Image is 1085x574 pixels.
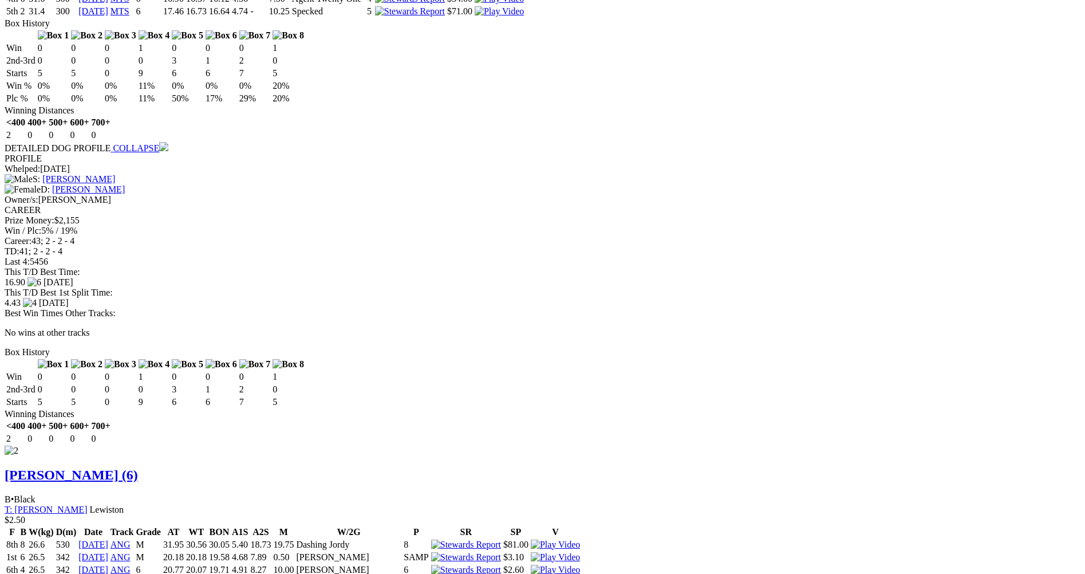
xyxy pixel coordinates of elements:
[403,526,429,538] th: P
[37,371,70,383] td: 0
[431,526,502,538] th: SR
[171,371,204,383] td: 0
[91,420,111,432] th: 700+
[291,6,365,17] td: Specked
[250,539,271,551] td: 18.73
[5,226,41,235] span: Win / Plc:
[37,42,70,54] td: 0
[28,539,54,551] td: 26.6
[37,68,70,79] td: 5
[139,359,170,369] img: Box 4
[5,226,1080,236] div: 5% / 19%
[231,526,248,538] th: A1S
[11,494,14,504] span: •
[70,42,103,54] td: 0
[6,93,36,104] td: Plc %
[104,93,137,104] td: 0%
[171,93,204,104] td: 50%
[78,6,108,16] a: [DATE]
[159,142,168,151] img: chevron-down.svg
[6,42,36,54] td: Win
[6,396,36,408] td: Starts
[69,117,89,128] th: 600+
[104,384,137,395] td: 0
[70,384,103,395] td: 0
[69,129,89,141] td: 0
[6,539,18,551] td: 8th
[56,6,77,17] td: 300
[5,328,1080,338] p: No wins at other tracks
[186,6,207,17] td: 16.73
[138,371,171,383] td: 1
[111,552,131,562] a: ANG
[272,42,305,54] td: 1
[5,164,40,174] span: Whelped:
[531,552,580,563] img: Play Video
[69,420,89,432] th: 600+
[250,552,271,563] td: 7.89
[56,552,77,563] td: 342
[70,55,103,66] td: 0
[171,384,204,395] td: 3
[295,526,402,538] th: W/2G
[78,552,108,562] a: [DATE]
[27,420,47,432] th: 400+
[138,42,171,54] td: 1
[5,205,1080,215] div: CAREER
[208,552,230,563] td: 19.58
[208,539,230,551] td: 30.05
[52,184,125,194] a: [PERSON_NAME]
[272,371,305,383] td: 1
[37,396,70,408] td: 5
[403,552,429,563] td: SAMP
[19,526,27,538] th: B
[206,359,237,369] img: Box 6
[104,55,137,66] td: 0
[273,539,294,551] td: 19.75
[113,143,159,153] span: COLLAPSE
[239,384,271,395] td: 2
[104,371,137,383] td: 0
[239,30,271,41] img: Box 7
[5,409,1080,419] div: Winning Distances
[531,552,580,562] a: View replay
[5,184,41,195] img: Female
[447,6,473,17] td: $71.00
[272,396,305,408] td: 5
[71,359,102,369] img: Box 2
[273,30,304,41] img: Box 8
[5,105,1080,116] div: Winning Distances
[6,68,36,79] td: Starts
[27,433,47,445] td: 0
[6,552,18,563] td: 1st
[42,174,115,184] a: [PERSON_NAME]
[138,396,171,408] td: 9
[5,298,21,308] span: 4.43
[56,526,77,538] th: D(m)
[135,526,161,538] th: Grade
[48,129,68,141] td: 0
[110,526,135,538] th: Track
[138,68,171,79] td: 9
[272,68,305,79] td: 5
[403,539,429,551] td: 8
[205,384,238,395] td: 1
[135,552,161,563] td: M
[37,384,70,395] td: 0
[5,267,80,277] span: This T/D Best Time:
[111,143,168,153] a: COLLAPSE
[239,93,271,104] td: 29%
[38,30,69,41] img: Box 1
[205,68,238,79] td: 6
[6,129,26,141] td: 2
[70,396,103,408] td: 5
[5,154,1080,164] div: PROFILE
[37,55,70,66] td: 0
[70,93,103,104] td: 0%
[6,384,36,395] td: 2nd-3rd
[91,433,111,445] td: 0
[5,18,1080,29] div: Box History
[28,552,54,563] td: 26.5
[239,42,271,54] td: 0
[163,6,184,17] td: 17.46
